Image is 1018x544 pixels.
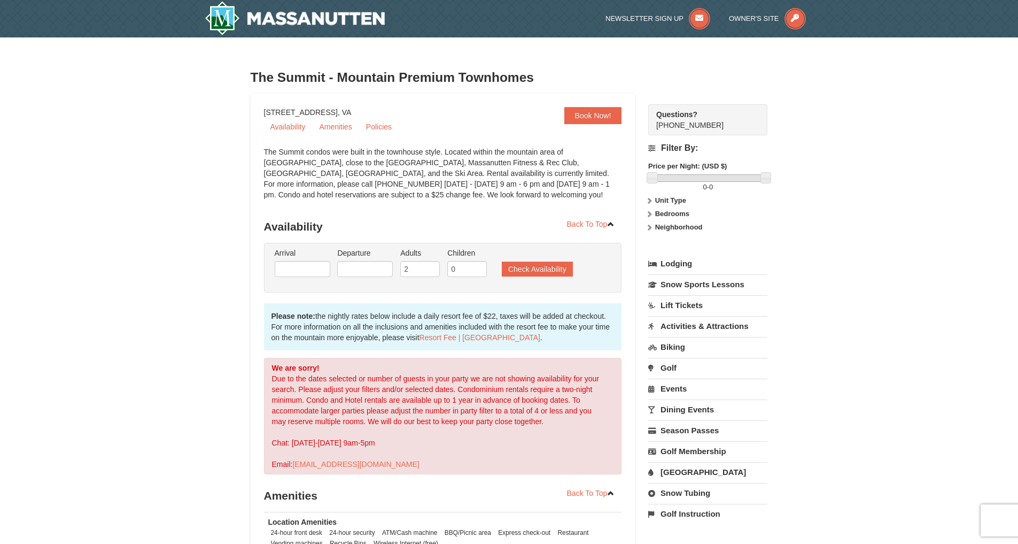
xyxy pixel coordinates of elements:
a: Golf Membership [648,441,767,461]
strong: Neighborhood [655,223,703,231]
img: Massanutten Resort Logo [205,1,385,35]
label: Adults [400,248,440,258]
div: The Summit condos were built in the townhouse style. Located within the mountain area of [GEOGRAP... [264,147,622,211]
a: Lift Tickets [648,295,767,315]
a: Lodging [648,254,767,273]
li: BBQ/Picnic area [442,527,494,538]
a: Back To Top [560,485,622,501]
a: Events [648,379,767,399]
li: ATM/Cash machine [379,527,440,538]
li: 24-hour front desk [268,527,325,538]
label: - [648,182,767,193]
strong: Questions? [656,110,697,119]
h3: The Summit - Mountain Premium Townhomes [251,67,768,88]
label: Children [447,248,487,258]
div: the nightly rates below include a daily resort fee of $22, taxes will be added at checkout. For m... [264,303,622,350]
span: 0 [709,183,713,191]
a: Dining Events [648,400,767,419]
a: Golf Instruction [648,504,767,524]
a: Massanutten Resort [205,1,385,35]
label: Departure [337,248,393,258]
a: [EMAIL_ADDRESS][DOMAIN_NAME] [292,460,419,469]
a: Resort Fee | [GEOGRAPHIC_DATA] [419,333,540,342]
a: Snow Sports Lessons [648,274,767,294]
li: 24-hour security [327,527,377,538]
label: Arrival [275,248,330,258]
span: 0 [703,183,706,191]
strong: Please note: [271,312,315,320]
h3: Amenities [264,485,622,507]
a: Activities & Attractions [648,316,767,336]
strong: We are sorry! [272,364,320,372]
a: Snow Tubing [648,483,767,503]
span: Newsletter Sign Up [605,14,683,22]
h4: Filter By: [648,143,767,153]
li: Restaurant [555,527,591,538]
a: Golf [648,358,767,378]
button: Check Availability [502,262,573,277]
span: [PHONE_NUMBER] [656,109,748,129]
a: Newsletter Sign Up [605,14,710,22]
strong: Bedrooms [655,210,689,218]
strong: Price per Night: (USD $) [648,162,727,170]
li: Express check-out [495,527,553,538]
span: Owner's Site [729,14,779,22]
a: Book Now! [564,107,622,124]
a: Policies [360,119,398,135]
a: Owner's Site [729,14,806,22]
a: Amenities [313,119,358,135]
strong: Location Amenities [268,518,337,526]
h3: Availability [264,216,622,237]
a: [GEOGRAPHIC_DATA] [648,462,767,482]
div: Due to the dates selected or number of guests in your party we are not showing availability for y... [264,358,622,474]
strong: Unit Type [655,196,686,204]
a: Back To Top [560,216,622,232]
a: Availability [264,119,312,135]
a: Season Passes [648,420,767,440]
a: Biking [648,337,767,357]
